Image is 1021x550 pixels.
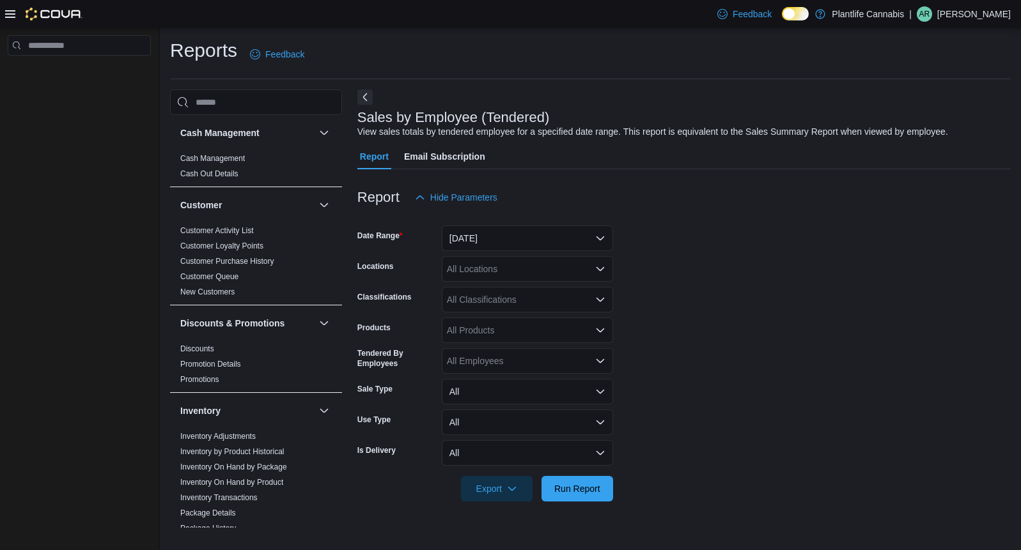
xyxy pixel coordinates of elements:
[180,508,236,517] a: Package Details
[170,223,342,305] div: Customer
[180,477,283,487] span: Inventory On Hand by Product
[265,48,304,61] span: Feedback
[357,384,393,394] label: Sale Type
[180,523,236,533] span: Package History
[180,226,254,235] a: Customer Activity List
[180,344,214,354] span: Discounts
[316,197,332,213] button: Customer
[782,7,809,20] input: Dark Mode
[170,151,342,187] div: Cash Management
[357,190,400,205] h3: Report
[180,169,238,179] span: Cash Out Details
[410,185,503,210] button: Hide Parameters
[245,42,309,67] a: Feedback
[180,126,260,139] h3: Cash Management
[26,8,82,20] img: Cova
[357,323,391,333] label: Products
[404,144,485,169] span: Email Subscription
[170,38,237,63] h1: Reports
[712,1,777,27] a: Feedback
[180,317,314,330] button: Discounts & Promotions
[357,292,412,302] label: Classifications
[595,325,605,335] button: Open list of options
[469,476,525,501] span: Export
[357,89,373,105] button: Next
[180,241,263,251] span: Customer Loyalty Points
[554,482,600,495] span: Run Report
[357,125,948,139] div: View sales totals by tendered employee for a specified date range. This report is equivalent to t...
[180,493,258,503] span: Inventory Transactions
[180,287,235,297] span: New Customers
[180,256,274,266] span: Customer Purchase History
[430,191,497,204] span: Hide Parameters
[357,110,550,125] h3: Sales by Employee (Tendered)
[180,462,287,472] span: Inventory On Hand by Package
[180,493,258,502] a: Inventory Transactions
[316,125,332,141] button: Cash Management
[180,257,274,266] a: Customer Purchase History
[316,403,332,418] button: Inventory
[180,169,238,178] a: Cash Out Details
[733,8,772,20] span: Feedback
[180,431,256,441] span: Inventory Adjustments
[180,359,241,369] span: Promotion Details
[180,272,238,281] a: Customer Queue
[542,476,613,501] button: Run Report
[180,360,241,369] a: Promotion Details
[180,447,284,456] a: Inventory by Product Historical
[180,154,245,163] a: Cash Management
[180,478,283,487] a: Inventory On Hand by Product
[180,126,314,139] button: Cash Management
[180,287,235,296] a: New Customers
[180,524,236,533] a: Package History
[919,6,930,22] span: AR
[8,58,151,89] nav: Complex example
[357,415,391,425] label: Use Type
[180,432,256,441] a: Inventory Adjustments
[180,153,245,164] span: Cash Management
[442,440,613,466] button: All
[316,316,332,331] button: Discounts & Promotions
[180,374,219,385] span: Promotions
[442,409,613,435] button: All
[180,375,219,384] a: Promotions
[180,404,221,417] h3: Inventory
[357,231,403,241] label: Date Range
[180,404,314,417] button: Inventory
[442,225,613,251] button: [DATE]
[180,344,214,353] a: Discounts
[909,6,912,22] p: |
[360,144,389,169] span: Report
[461,476,533,501] button: Export
[180,241,263,250] a: Customer Loyalty Points
[180,199,222,211] h3: Customer
[170,341,342,392] div: Discounts & Promotions
[357,445,396,455] label: Is Delivery
[357,348,437,369] label: Tendered By Employees
[917,6,932,22] div: April Rose
[595,356,605,366] button: Open list of options
[180,271,238,282] span: Customer Queue
[595,264,605,274] button: Open list of options
[595,294,605,305] button: Open list of options
[180,462,287,471] a: Inventory On Hand by Package
[832,6,904,22] p: Plantlife Cannabis
[442,379,613,404] button: All
[937,6,1011,22] p: [PERSON_NAME]
[180,447,284,457] span: Inventory by Product Historical
[357,261,394,271] label: Locations
[180,199,314,211] button: Customer
[180,225,254,236] span: Customer Activity List
[180,317,284,330] h3: Discounts & Promotions
[180,508,236,518] span: Package Details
